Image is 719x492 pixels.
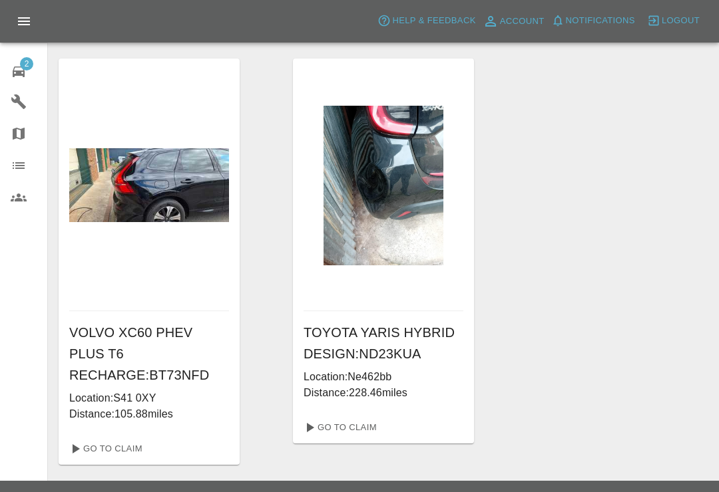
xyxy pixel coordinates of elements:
[479,11,548,32] a: Account
[20,57,33,70] span: 2
[662,13,700,29] span: Logout
[69,322,229,386] h6: VOLVO XC60 PHEV PLUS T6 RECHARGE : BT73NFD
[304,385,463,401] p: Distance: 228.46 miles
[298,417,380,438] a: Go To Claim
[69,390,229,406] p: Location: S41 0XY
[304,369,463,385] p: Location: Ne462bb
[566,13,635,29] span: Notifications
[392,13,475,29] span: Help & Feedback
[548,11,638,31] button: Notifications
[500,14,545,29] span: Account
[64,438,146,459] a: Go To Claim
[304,322,463,364] h6: TOYOTA YARIS HYBRID DESIGN : ND23KUA
[374,11,479,31] button: Help & Feedback
[644,11,703,31] button: Logout
[8,5,40,37] button: Open drawer
[69,406,229,422] p: Distance: 105.88 miles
